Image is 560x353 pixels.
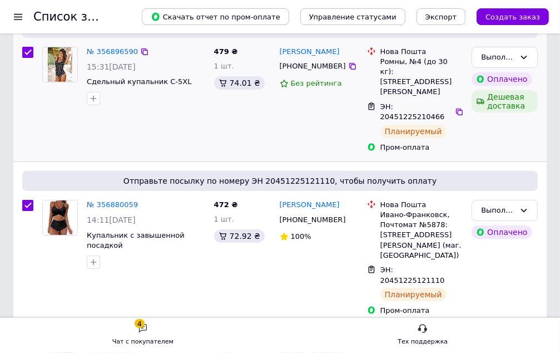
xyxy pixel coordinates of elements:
[380,200,463,210] div: Нова Пошта
[33,10,129,23] h1: Список заказов
[87,62,136,71] span: 15:31[DATE]
[472,225,532,239] div: Оплачено
[380,57,463,97] div: Ромны, №4 (до 30 кг): [STREET_ADDRESS][PERSON_NAME]
[277,59,348,73] div: [PHONE_NUMBER]
[214,47,238,56] span: 479 ₴
[380,266,445,285] span: ЭН: 20451225121110
[485,13,540,21] span: Создать заказ
[472,90,538,112] div: Дешевая доставка
[417,8,465,25] button: Экспорт
[291,232,311,241] span: 100%
[87,200,138,209] a: № 356880059
[481,52,515,63] div: Выполнен
[112,336,174,347] div: Чат с покупателем
[380,288,447,301] div: Планируемый
[280,200,340,210] a: [PERSON_NAME]
[277,213,348,227] div: [PHONE_NUMBER]
[472,72,532,86] div: Оплачено
[280,47,340,57] a: [PERSON_NAME]
[481,205,515,217] div: Выполнен
[291,79,342,87] span: Без рейтинга
[48,47,72,82] img: Фото товару
[425,13,457,21] span: Экспорт
[214,76,265,90] div: 74.01 ₴
[151,12,280,22] span: Скачать отчет по пром-оплате
[214,62,234,70] span: 1 шт.
[380,47,463,57] div: Нова Пошта
[142,8,289,25] button: Скачать отчет по пром-оплате
[214,215,234,223] span: 1 шт.
[87,215,136,224] span: 14:11[DATE]
[465,12,549,21] a: Создать заказ
[380,125,447,138] div: Планируемый
[42,200,78,236] a: Фото товару
[42,47,78,82] a: Фото товару
[309,13,397,21] span: Управление статусами
[214,200,238,209] span: 472 ₴
[380,210,463,261] div: Ивано-Франковск, Почтомат №5878: [STREET_ADDRESS][PERSON_NAME] (маг. [GEOGRAPHIC_DATA])
[380,306,463,316] div: Пром-оплата
[380,143,463,153] div: Пром-оплата
[43,200,77,235] img: Фото товару
[300,8,405,25] button: Управление статусами
[214,229,265,243] div: 72.92 ₴
[380,102,445,121] span: ЭН: 20451225210466
[135,319,145,328] div: 4
[87,47,138,56] a: № 356896590
[27,175,533,187] span: Отправьте посылку по номеру ЭН 20451225121110, чтобы получить оплату
[87,77,191,86] a: Сдельный купальник С-5ХL
[398,336,448,347] div: Тех поддержка
[87,231,185,250] a: Купальник с завышенной посадкой
[477,8,549,25] button: Создать заказ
